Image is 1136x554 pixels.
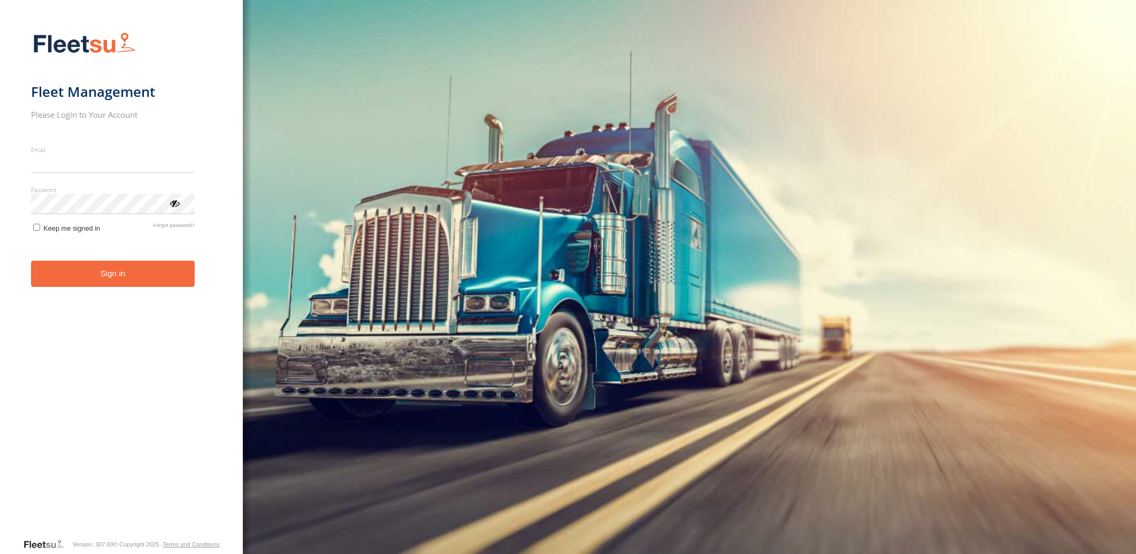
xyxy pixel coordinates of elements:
[23,539,72,550] a: Visit our Website
[153,222,195,232] a: Forgot password?
[31,30,138,57] img: Fleetsu
[163,541,219,548] a: Terms and Conditions
[31,261,195,287] button: Sign in
[43,224,100,232] span: Keep me signed in
[31,83,195,101] h1: Fleet Management
[31,146,195,154] label: Email
[31,186,195,194] label: Password
[31,26,212,538] form: main
[31,109,195,120] h2: Please Login to Your Account
[169,198,180,208] div: ViewPassword
[113,541,220,548] div: © Copyright 2025 -
[72,541,113,548] div: Version: 307.00
[33,224,40,231] input: Keep me signed in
